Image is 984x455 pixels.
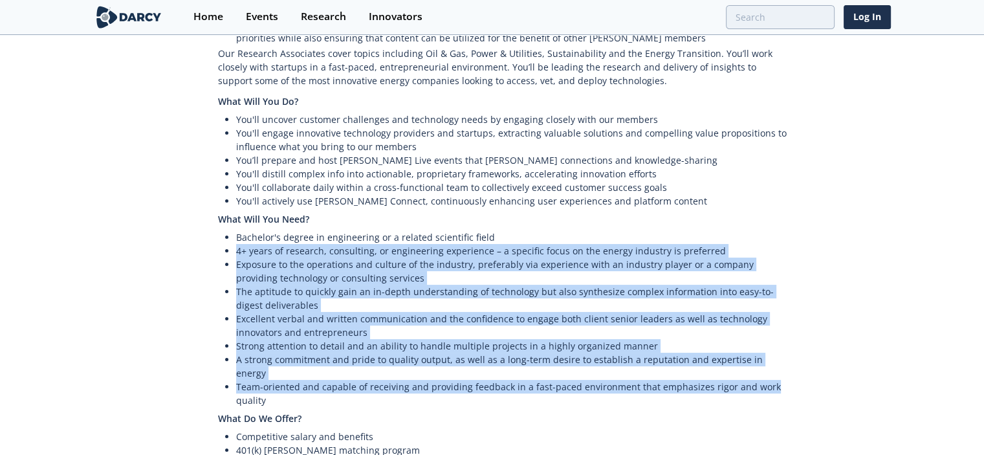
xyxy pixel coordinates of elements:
li: Competitive salary and benefits [236,430,791,443]
li: A strong commitment and pride to quality output, as well as a long-term desire to establish a rep... [236,353,791,380]
li: Team-oriented and capable of receiving and providing feedback in a fast-paced environment that em... [236,380,791,407]
div: Innovators [369,12,422,22]
li: Exposure to the operations and culture of the industry, preferably via experience with an industr... [236,258,791,285]
p: Our Research Associates cover topics including Oil & Gas, Power & Utilities, Sustainability and t... [218,45,791,90]
div: Events [246,12,278,22]
li: You'll engage innovative technology providers and startups, extracting valuable solutions and com... [236,126,791,153]
li: Strong attention to detail and an ability to handle multiple projects in a highly organized manner [236,339,791,353]
li: You'll actively use [PERSON_NAME] Connect, continuously enhancing user experiences and platform c... [236,194,791,208]
li: You’ll prepare and host [PERSON_NAME] Live events that [PERSON_NAME] connections and knowledge-sh... [236,153,791,167]
h4: What Do We Offer? [218,407,791,430]
img: logo-wide.svg [94,6,164,28]
li: Bachelor's degree in engineering or a related scientific field [236,230,791,244]
h4: What Will You Do? [218,90,791,113]
h4: What Will You Need? [218,208,791,230]
li: The aptitude to quickly gain an in-depth understanding of technology but also synthesize complex ... [236,285,791,312]
div: Research [301,12,346,22]
li: 4+ years of research, consulting, or engineering experience – a specific focus on the energy indu... [236,244,791,258]
div: Home [193,12,223,22]
li: You'll uncover customer challenges and technology needs by engaging closely with our members [236,113,791,126]
li: You'll collaborate daily within a cross-functional team to collectively exceed customer success g... [236,181,791,194]
li: Excellent verbal and written communication and the confidence to engage both client senior leader... [236,312,791,339]
input: Advanced Search [726,5,835,29]
a: Log In [844,5,891,29]
li: You'll distill complex info into actionable, proprietary frameworks, accelerating innovation efforts [236,167,791,181]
